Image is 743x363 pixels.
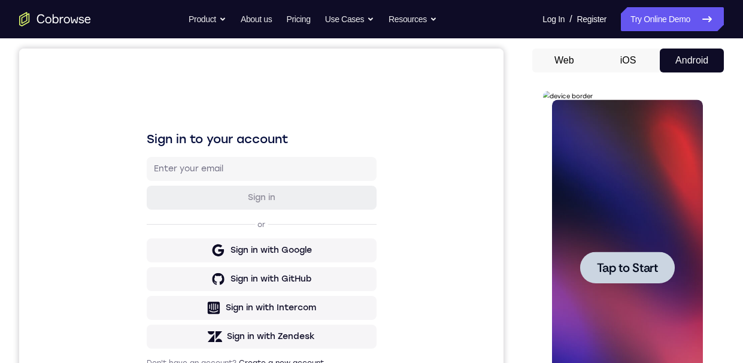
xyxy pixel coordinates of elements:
button: Resources [389,7,437,31]
button: Sign in with GitHub [128,219,357,243]
a: Create a new account [220,310,305,319]
a: About us [241,7,272,31]
a: Go to the home page [19,12,91,26]
button: Use Cases [325,7,374,31]
button: iOS [596,49,660,72]
span: / [569,12,572,26]
div: Sign in with Zendesk [208,282,296,294]
h1: Sign in to your account [128,82,357,99]
button: Web [532,49,596,72]
div: Sign in with GitHub [211,225,292,237]
input: Enter your email [135,114,350,126]
div: Sign in with Google [211,196,293,208]
a: Register [577,7,606,31]
a: Pricing [286,7,310,31]
p: or [236,171,248,181]
div: Sign in with Intercom [207,253,297,265]
button: Android [660,49,724,72]
a: Try Online Demo [621,7,724,31]
button: Sign in with Google [128,190,357,214]
button: Tap to Start [37,161,132,192]
p: Don't have an account? [128,310,357,319]
span: Tap to Start [54,171,115,183]
button: Sign in with Zendesk [128,276,357,300]
button: Product [189,7,226,31]
button: Sign in with Intercom [128,247,357,271]
button: Sign in [128,137,357,161]
a: Log In [542,7,565,31]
